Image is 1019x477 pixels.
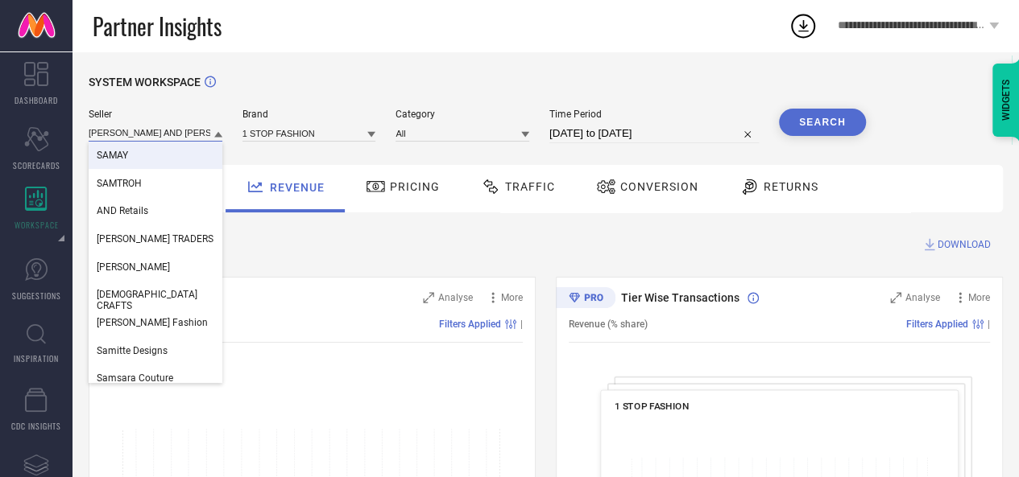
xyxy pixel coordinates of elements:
[89,170,222,197] div: SAMTROH
[938,236,991,253] span: DOWNLOAD
[11,420,61,432] span: CDC INSIGHTS
[423,292,434,303] svg: Zoom
[14,219,59,231] span: WORKSPACE
[12,290,61,302] span: SUGGESTIONS
[97,345,168,356] span: Samitte Designs
[621,291,739,304] span: Tier Wise Transactions
[97,261,170,273] span: [PERSON_NAME]
[906,319,968,330] span: Filters Applied
[789,11,818,40] div: Open download list
[89,309,222,336] div: Samarth Fashion
[890,292,901,303] svg: Zoom
[549,124,759,143] input: Select time period
[968,292,990,303] span: More
[396,109,529,120] span: Category
[620,180,698,193] span: Conversion
[89,281,222,319] div: SAMSARA CRAFTS
[569,319,648,330] span: Revenue (% share)
[988,319,990,330] span: |
[905,292,940,303] span: Analyse
[764,180,818,193] span: Returns
[390,180,440,193] span: Pricing
[89,337,222,364] div: Samitte Designs
[14,352,59,364] span: INSPIRATION
[270,181,325,194] span: Revenue
[89,253,222,281] div: Sam Apparels
[89,109,222,120] span: Seller
[89,76,201,88] span: SYSTEM WORKSPACE
[13,159,60,171] span: SCORECARDS
[93,10,222,43] span: Partner Insights
[97,150,128,161] span: SAMAY
[501,292,523,303] span: More
[520,319,523,330] span: |
[89,364,222,392] div: Samsara Couture
[97,205,148,216] span: AND Retails
[779,109,866,136] button: Search
[89,225,222,253] div: SAM TRADERS
[439,319,501,330] span: Filters Applied
[97,289,214,311] span: [DEMOGRAPHIC_DATA] CRAFTS
[615,401,689,412] span: 1 STOP FASHION
[89,142,222,169] div: SAMAY
[89,197,222,224] div: AND Retails
[549,109,759,120] span: Time Period
[14,94,58,106] span: DASHBOARD
[242,109,376,120] span: Brand
[97,372,173,384] span: Samsara Couture
[556,287,615,311] div: Premium
[97,178,142,189] span: SAMTROH
[438,292,473,303] span: Analyse
[505,180,555,193] span: Traffic
[97,233,213,245] span: [PERSON_NAME] TRADERS
[97,317,208,328] span: [PERSON_NAME] Fashion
